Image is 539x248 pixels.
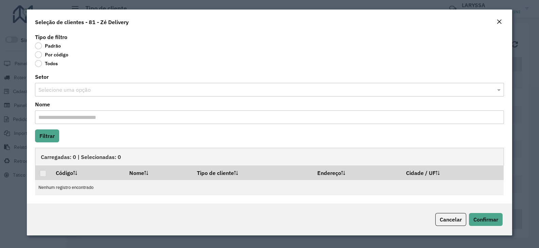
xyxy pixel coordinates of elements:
th: Cidade / UF [401,165,504,180]
label: Por código [35,51,68,58]
label: Nome [35,100,50,108]
th: Endereço [313,165,401,180]
h4: Seleção de clientes - 81 - Zé Delivery [35,18,129,26]
label: Setor [35,73,49,81]
th: Nome [124,165,192,180]
label: Padrão [35,42,61,49]
button: Filtrar [35,129,59,142]
button: Close [494,18,504,26]
td: Nenhum registro encontrado [35,180,504,195]
span: Confirmar [473,216,498,223]
th: Código [51,165,125,180]
button: Cancelar [435,213,466,226]
label: Todos [35,60,58,67]
th: Tipo de cliente [192,165,313,180]
div: Carregadas: 0 | Selecionadas: 0 [35,148,504,165]
button: Confirmar [469,213,503,226]
em: Fechar [496,19,502,24]
span: Cancelar [440,216,462,223]
label: Tipo de filtro [35,33,67,41]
